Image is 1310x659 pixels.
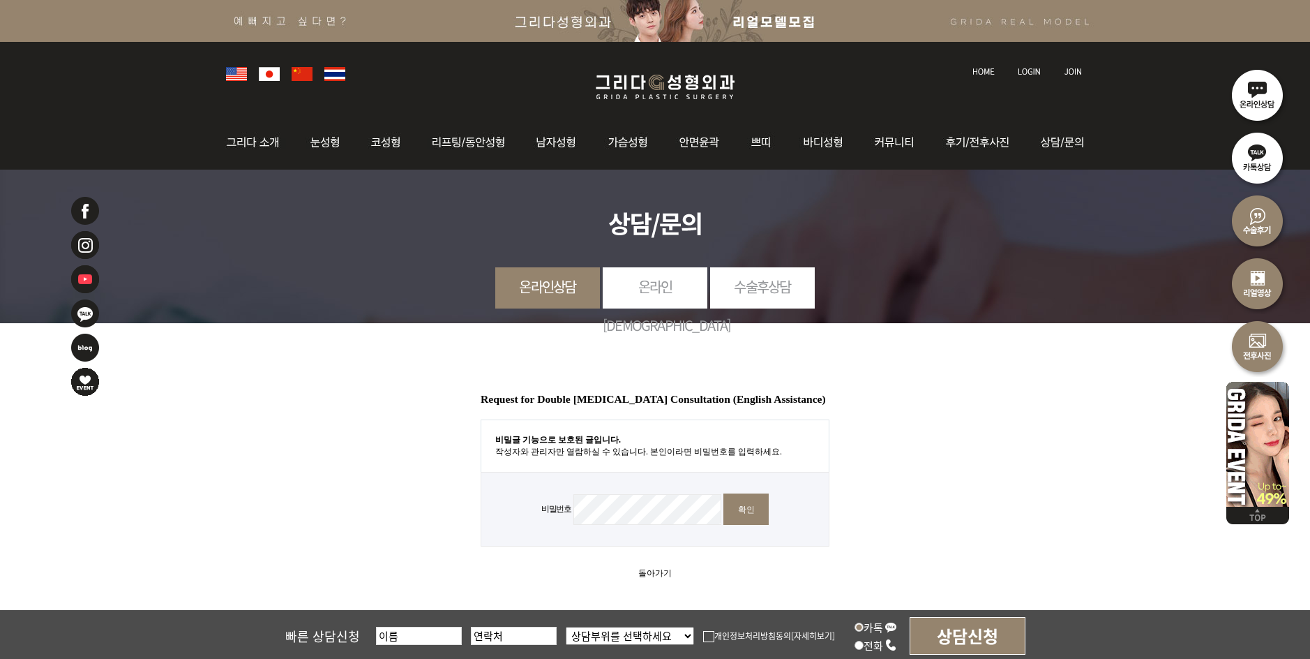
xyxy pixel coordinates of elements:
[70,366,100,397] img: 이벤트
[703,631,714,642] img: checkbox.png
[884,621,897,633] img: kakao_icon.png
[638,568,672,578] a: 돌아가기
[972,68,995,75] img: home_text.jpg
[1226,377,1289,507] img: 이벤트
[1226,314,1289,377] img: 수술전후사진
[70,264,100,295] img: 유투브
[1018,68,1041,75] img: login_text.jpg
[294,115,356,170] img: 눈성형
[495,267,600,306] a: 온라인상담
[495,434,815,446] strong: 비밀글 기능으로 보호된 글입니다.
[292,67,313,81] img: global_china.png
[723,494,769,525] input: 확인
[593,115,664,170] img: 가슴성형
[259,67,280,81] img: global_japan.png
[70,230,100,260] img: 인스타그램
[884,639,897,651] img: call_icon.png
[481,393,829,406] h1: Request for Double [MEDICAL_DATA] Consultation (English Assistance)
[931,115,1028,170] img: 후기/전후사진
[219,115,294,170] img: 그리다소개
[226,67,247,81] img: global_usa.png
[788,115,859,170] img: 바디성형
[664,115,736,170] img: 안면윤곽
[603,267,707,344] a: 온라인[DEMOGRAPHIC_DATA]
[703,630,791,642] label: 개인정보처리방침동의
[854,623,864,632] input: 카톡
[324,67,345,81] img: global_thailand.png
[736,115,788,170] img: 쁘띠
[356,115,416,170] img: 코성형
[1028,115,1091,170] img: 상담/문의
[70,332,100,363] img: 네이버블로그
[70,195,100,226] img: 페이스북
[710,267,815,306] a: 수술후상담
[791,630,835,642] a: [자세히보기]
[854,620,897,635] label: 카톡
[1226,63,1289,126] img: 온라인상담
[1226,188,1289,251] img: 수술후기
[1226,251,1289,314] img: 리얼영상
[376,627,462,645] input: 이름
[285,627,360,645] span: 빠른 상담신청
[859,115,931,170] img: 커뮤니티
[522,115,593,170] img: 남자성형
[910,617,1025,655] input: 상담신청
[1226,126,1289,188] img: 카톡상담
[481,420,829,472] p: 작성자와 관리자만 열람하실 수 있습니다. 본인이라면 비밀번호를 입력하세요.
[1226,507,1289,524] img: 위로가기
[70,298,100,329] img: 카카오톡
[416,115,522,170] img: 동안성형
[854,638,897,653] label: 전화
[582,71,748,103] img: 그리다성형외과
[541,504,571,514] label: 비밀번호
[471,627,557,645] input: 연락처
[1064,68,1082,75] img: join_text.jpg
[854,641,864,650] input: 전화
